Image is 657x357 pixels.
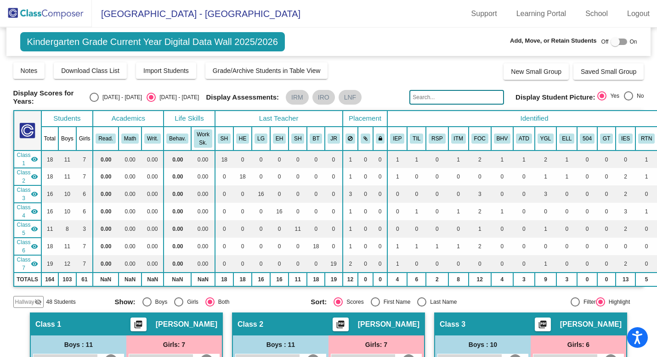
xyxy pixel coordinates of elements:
a: Support [464,6,504,21]
td: 0 [307,168,325,185]
td: 0 [597,168,616,185]
td: 0 [513,220,535,238]
td: 1 [535,220,557,238]
td: 0.00 [142,220,164,238]
td: 0.00 [93,220,119,238]
td: 0 [270,220,289,238]
th: Julia Reeter [325,127,342,151]
td: 0 [358,151,373,168]
button: ITM [451,134,466,144]
th: Gifted and Talented [597,127,616,151]
td: 0 [448,168,469,185]
span: Notes [21,67,38,74]
span: Class 2 [17,168,31,185]
button: SH [218,134,231,144]
td: 0 [289,168,307,185]
span: Class 5 [17,221,31,237]
td: 0 [577,185,597,203]
mat-icon: visibility [31,208,38,215]
button: Print Students Details [333,318,349,331]
td: 0 [577,203,597,220]
span: On [629,38,637,46]
td: 0 [307,151,325,168]
button: RTN [638,134,655,144]
th: Brooke Teeter [307,127,325,151]
td: 0 [289,185,307,203]
span: Display Student Picture: [515,93,595,101]
mat-chip: LNF [339,90,362,105]
button: Writ. [144,134,161,144]
td: 0.00 [119,238,142,255]
td: 0 [387,185,407,203]
td: 0 [373,220,388,238]
td: 0.00 [119,203,142,220]
td: 0 [373,151,388,168]
td: 0 [491,238,513,255]
td: 3 [469,185,491,203]
td: 0.00 [93,151,119,168]
td: 0 [535,203,557,220]
td: 10 [58,185,76,203]
td: Shelley Hayen - No Class Name [14,151,41,168]
td: 0.00 [93,168,119,185]
td: 6 [76,203,93,220]
td: 7 [76,151,93,168]
td: 0 [535,238,557,255]
td: 18 [233,168,252,185]
th: Keep away students [343,127,358,151]
td: 0.00 [164,203,191,220]
td: 7 [76,168,93,185]
mat-icon: visibility [31,156,38,163]
button: TIL [410,134,423,144]
td: 11 [41,220,58,238]
td: 0 [270,168,289,185]
td: 0 [426,151,448,168]
span: Display Assessments: [206,93,279,101]
td: Hannah Ewbank - No Class Name [14,168,41,185]
td: 0 [577,168,597,185]
th: Keep with students [358,127,373,151]
span: Import Students [143,67,189,74]
mat-icon: picture_as_pdf [537,320,548,333]
td: 0 [215,238,233,255]
button: Grade/Archive Students in Table View [205,62,328,79]
th: 504 Plan [577,127,597,151]
td: Lindsey Goad - No Class Name [14,185,41,203]
button: JR [328,134,340,144]
td: 18 [307,238,325,255]
td: 1 [407,151,426,168]
span: [GEOGRAPHIC_DATA] - [GEOGRAPHIC_DATA] [92,6,300,21]
button: Behav. [166,134,188,144]
th: Academics [93,111,164,127]
td: 10 [58,203,76,220]
td: 0 [358,203,373,220]
button: IES [618,134,633,144]
td: 0 [325,151,342,168]
th: IEP for Speech [616,127,635,151]
td: 0.00 [191,238,215,255]
span: Add, Move, or Retain Students [510,36,597,45]
td: 0 [215,203,233,220]
td: 0 [407,185,426,203]
td: 0 [407,168,426,185]
td: 2 [469,238,491,255]
span: Class 3 [17,186,31,202]
td: 1 [387,238,407,255]
td: 0 [513,168,535,185]
mat-icon: visibility [31,190,38,198]
td: 0 [307,220,325,238]
td: 0 [387,203,407,220]
td: 16 [252,185,270,203]
td: 1 [343,203,358,220]
td: 0 [289,203,307,220]
td: 18 [41,151,58,168]
td: 0 [597,238,616,255]
td: 0 [491,220,513,238]
td: 0 [307,185,325,203]
td: 0.00 [119,168,142,185]
td: 11 [58,238,76,255]
td: 0 [556,238,577,255]
th: Behavior Plan/Issue [491,127,513,151]
td: 1 [407,238,426,255]
button: Notes [13,62,45,79]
